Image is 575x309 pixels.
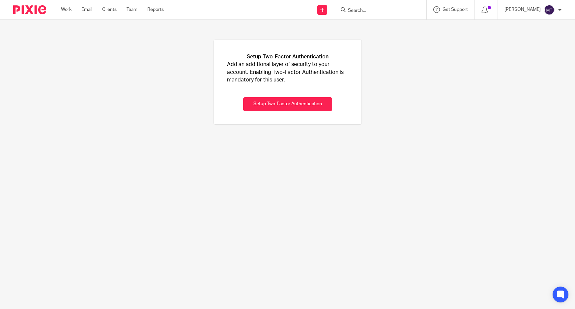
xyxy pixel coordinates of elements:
[243,97,332,111] button: Setup Two-Factor Authentication
[544,5,555,15] img: svg%3E
[102,6,117,13] a: Clients
[504,6,541,13] p: [PERSON_NAME]
[127,6,137,13] a: Team
[443,7,468,12] span: Get Support
[61,6,72,13] a: Work
[347,8,407,14] input: Search
[81,6,92,13] a: Email
[147,6,164,13] a: Reports
[13,5,46,14] img: Pixie
[227,61,348,84] p: Add an additional layer of security to your account. Enabling Two-Factor Authentication is mandat...
[247,53,329,61] h1: Setup Two-Factor Authentication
